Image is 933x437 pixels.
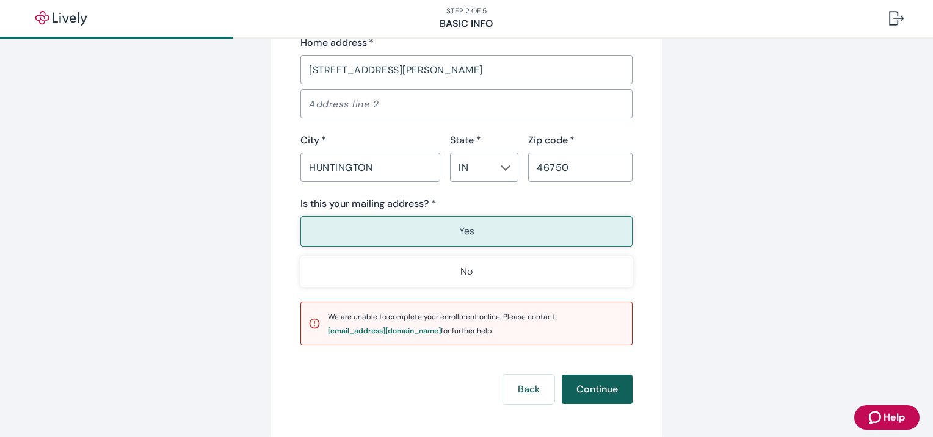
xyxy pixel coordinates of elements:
button: No [300,256,633,287]
label: Is this your mailing address? * [300,197,436,211]
label: City [300,133,326,148]
label: Home address [300,35,374,50]
button: Back [503,375,554,404]
img: Lively [27,11,95,26]
input: -- [454,159,495,176]
a: support email [328,327,441,334]
p: Yes [459,224,474,239]
span: We are unable to complete your enrollment online. Please contact for further help. [328,312,555,336]
button: Zendesk support iconHelp [854,405,920,430]
span: Help [884,410,905,425]
input: Address line 1 [300,57,633,82]
label: State * [450,133,481,148]
label: Zip code [528,133,575,148]
button: Continue [562,375,633,404]
svg: Zendesk support icon [869,410,884,425]
svg: Chevron icon [501,163,510,173]
div: [EMAIL_ADDRESS][DOMAIN_NAME] [328,327,441,334]
input: Zip code [528,155,633,179]
button: Log out [879,4,913,33]
button: Open [499,162,512,174]
input: Address line 2 [300,92,633,116]
button: Yes [300,216,633,247]
input: City [300,155,440,179]
p: No [460,264,473,279]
